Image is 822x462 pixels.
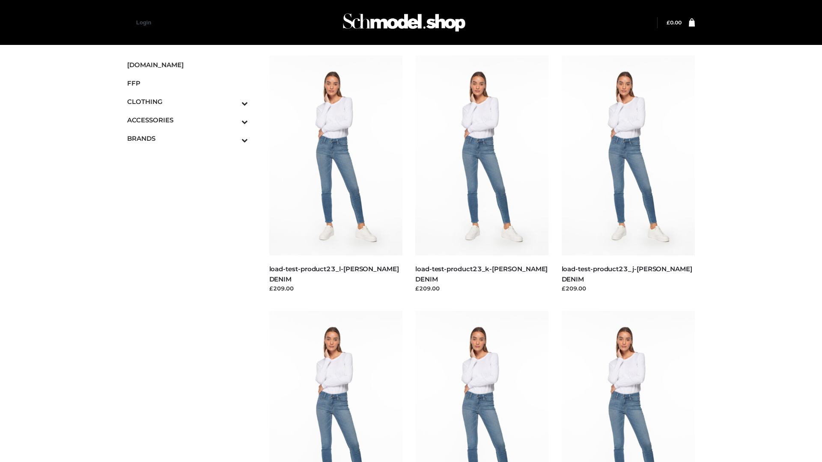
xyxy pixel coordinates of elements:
a: load-test-product23_k-[PERSON_NAME] DENIM [415,265,548,283]
span: [DOMAIN_NAME] [127,60,248,70]
span: £ [667,19,670,26]
div: £209.00 [415,284,549,293]
a: Login [136,19,151,26]
span: BRANDS [127,133,248,143]
button: Toggle Submenu [218,111,248,129]
img: Schmodel Admin 964 [340,6,468,39]
a: CLOTHINGToggle Submenu [127,92,248,111]
button: Toggle Submenu [218,129,248,148]
span: FFP [127,78,248,88]
div: £209.00 [562,284,695,293]
span: CLOTHING [127,97,248,107]
a: £0.00 [667,19,682,26]
span: ACCESSORIES [127,115,248,125]
bdi: 0.00 [667,19,682,26]
a: ACCESSORIESToggle Submenu [127,111,248,129]
a: load-test-product23_l-[PERSON_NAME] DENIM [269,265,399,283]
button: Toggle Submenu [218,92,248,111]
a: BRANDSToggle Submenu [127,129,248,148]
a: load-test-product23_j-[PERSON_NAME] DENIM [562,265,692,283]
a: FFP [127,74,248,92]
div: £209.00 [269,284,403,293]
a: [DOMAIN_NAME] [127,56,248,74]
